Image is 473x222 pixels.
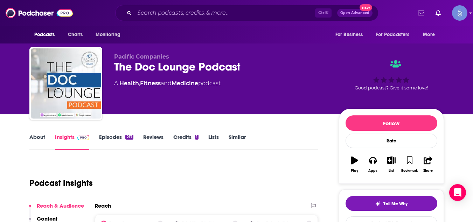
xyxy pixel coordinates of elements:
button: Follow [346,115,437,131]
div: Rate [346,134,437,148]
img: User Profile [452,5,467,21]
span: Tell Me Why [383,201,408,207]
img: Podchaser Pro [77,135,90,140]
span: For Podcasters [376,30,410,40]
a: Health [119,80,139,87]
button: open menu [91,28,130,41]
div: List [389,169,394,173]
div: Play [351,169,358,173]
button: open menu [29,28,64,41]
h1: Podcast Insights [29,178,93,188]
span: Pacific Companies [114,53,169,60]
button: Bookmark [401,152,419,177]
button: open menu [331,28,372,41]
span: , [139,80,140,87]
button: Apps [364,152,382,177]
input: Search podcasts, credits, & more... [134,7,315,19]
h2: Reach [95,202,111,209]
span: Ctrl K [315,8,332,18]
button: Share [419,152,437,177]
div: Apps [368,169,377,173]
button: Reach & Audience [29,202,84,215]
a: Show notifications dropdown [415,7,427,19]
button: Open AdvancedNew [337,9,373,17]
img: Podchaser - Follow, Share and Rate Podcasts [6,6,73,20]
span: New [360,4,372,11]
a: Credits1 [173,134,199,150]
div: 1 [195,135,199,140]
div: Open Intercom Messenger [449,184,466,201]
p: Reach & Audience [37,202,84,209]
button: tell me why sparkleTell Me Why [346,196,437,211]
button: Show profile menu [452,5,467,21]
span: and [161,80,172,87]
a: Medicine [172,80,198,87]
a: Charts [63,28,87,41]
a: Lists [208,134,219,150]
a: InsightsPodchaser Pro [55,134,90,150]
button: Play [346,152,364,177]
span: For Business [335,30,363,40]
div: Good podcast? Give it some love! [339,53,444,97]
div: Share [423,169,433,173]
a: Fitness [140,80,161,87]
span: Logged in as Spiral5-G1 [452,5,467,21]
img: The Doc Lounge Podcast [31,48,101,119]
div: A podcast [114,79,221,88]
span: Open Advanced [340,11,369,15]
div: 217 [125,135,133,140]
span: Monitoring [96,30,120,40]
div: Bookmark [401,169,418,173]
button: List [382,152,400,177]
button: open menu [371,28,420,41]
span: Charts [68,30,83,40]
span: Good podcast? Give it some love! [355,85,428,90]
span: Podcasts [34,30,55,40]
a: About [29,134,45,150]
div: Search podcasts, credits, & more... [115,5,378,21]
a: Episodes217 [99,134,133,150]
img: tell me why sparkle [375,201,381,207]
p: Content [37,215,57,222]
span: More [423,30,435,40]
a: Similar [229,134,246,150]
a: Show notifications dropdown [433,7,444,19]
a: Reviews [143,134,164,150]
button: open menu [418,28,444,41]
